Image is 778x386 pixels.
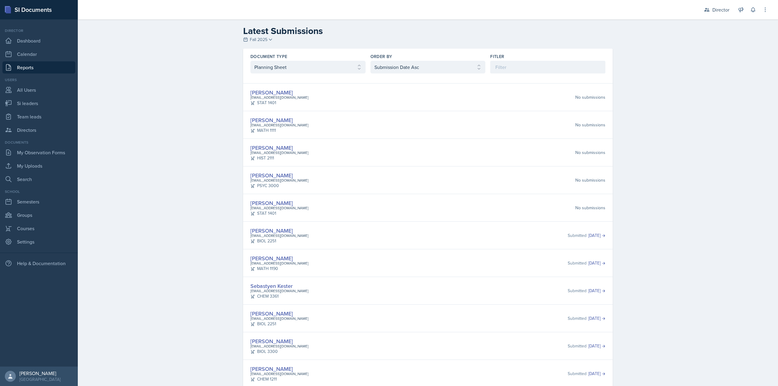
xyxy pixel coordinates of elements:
a: [PERSON_NAME] [250,144,293,152]
a: Courses [2,222,75,234]
a: Groups [2,209,75,221]
div: Submitted [568,343,605,349]
div: CHEM 3361 [250,293,308,299]
a: [PERSON_NAME] [250,116,293,124]
a: [PERSON_NAME] [250,310,293,317]
a: [DATE] [588,260,605,266]
a: [PERSON_NAME] [250,227,293,234]
div: BIOL 2251 [250,321,308,327]
div: [EMAIL_ADDRESS][DOMAIN_NAME] [250,205,308,211]
a: [DATE] [588,315,605,322]
div: No submissions [575,122,605,128]
label: Fitler [490,53,504,60]
a: My Observation Forms [2,146,75,159]
div: Submitted [568,315,605,322]
a: [PERSON_NAME] [250,254,293,262]
label: Document Type [250,53,287,60]
a: [DATE] [588,288,605,294]
a: Search [2,173,75,185]
div: MATH 1111 [250,127,308,134]
a: Sebastyen Kester [250,282,293,290]
input: Filter [490,61,605,73]
div: MATH 1190 [250,265,308,272]
div: Submitted [568,260,605,266]
div: [EMAIL_ADDRESS][DOMAIN_NAME] [250,233,308,238]
div: No submissions [575,149,605,156]
div: CHEM 1211 [250,376,308,382]
div: BIOL 3300 [250,348,308,355]
label: Order By [370,53,392,60]
div: Help & Documentation [2,257,75,269]
a: Reports [2,61,75,73]
div: [PERSON_NAME] [19,370,60,376]
div: [EMAIL_ADDRESS][DOMAIN_NAME] [250,178,308,183]
div: Director [712,6,729,13]
div: [EMAIL_ADDRESS][DOMAIN_NAME] [250,122,308,128]
div: [GEOGRAPHIC_DATA] [19,376,60,382]
div: Director [2,28,75,33]
div: Documents [2,140,75,145]
a: Semesters [2,196,75,208]
div: Submitted [568,232,605,239]
div: [EMAIL_ADDRESS][DOMAIN_NAME] [250,316,308,321]
div: Submitted [568,288,605,294]
a: All Users [2,84,75,96]
div: No submissions [575,94,605,101]
div: [EMAIL_ADDRESS][DOMAIN_NAME] [250,261,308,266]
div: STAT 1401 [250,210,308,217]
div: HIST 2111 [250,155,308,161]
a: Team leads [2,111,75,123]
a: [PERSON_NAME] [250,172,293,179]
div: STAT 1401 [250,100,308,106]
a: [DATE] [588,343,605,349]
div: [EMAIL_ADDRESS][DOMAIN_NAME] [250,150,308,155]
div: Submitted [568,371,605,377]
a: Directors [2,124,75,136]
a: Calendar [2,48,75,60]
div: [EMAIL_ADDRESS][DOMAIN_NAME] [250,95,308,100]
span: Fall 2025 [250,36,267,43]
a: [PERSON_NAME] [250,365,293,373]
a: [DATE] [588,232,605,239]
a: Settings [2,236,75,248]
a: [DATE] [588,371,605,377]
a: [PERSON_NAME] [250,199,293,207]
div: [EMAIL_ADDRESS][DOMAIN_NAME] [250,371,308,377]
div: BIOL 2251 [250,238,308,244]
div: PSYC 3000 [250,183,308,189]
div: No submissions [575,177,605,183]
a: [PERSON_NAME] [250,89,293,96]
a: [PERSON_NAME] [250,337,293,345]
div: School [2,189,75,194]
a: Dashboard [2,35,75,47]
a: Si leaders [2,97,75,109]
div: [EMAIL_ADDRESS][DOMAIN_NAME] [250,288,308,294]
div: [EMAIL_ADDRESS][DOMAIN_NAME] [250,343,308,349]
div: Users [2,77,75,83]
a: My Uploads [2,160,75,172]
h2: Latest Submissions [243,26,613,36]
div: No submissions [575,205,605,211]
